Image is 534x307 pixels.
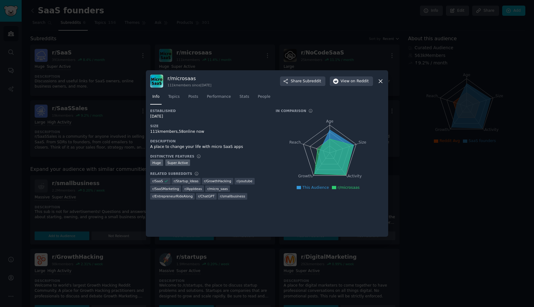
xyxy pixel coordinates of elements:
[237,92,251,105] a: Stats
[291,79,321,84] span: Share
[166,92,182,105] a: Topics
[207,187,228,191] span: r/ micro_saas
[150,171,192,176] h3: Related Subreddits
[207,94,231,100] span: Performance
[150,159,163,166] div: Huge
[150,75,163,88] img: microsaas
[341,79,369,84] span: View
[256,92,273,105] a: People
[174,179,198,183] span: r/ Startup_Ideas
[186,92,200,105] a: Posts
[150,144,267,150] div: A place to change your life with micro SaaS apps
[330,76,373,86] button: Viewon Reddit
[165,159,190,166] div: Super Active
[289,140,301,145] tspan: Reach
[237,179,252,183] span: r/ youtube
[239,94,249,100] span: Stats
[337,185,359,190] span: r/microsaas
[198,194,214,198] span: r/ ChatGPT
[150,124,267,128] h3: Size
[326,119,333,123] tspan: Age
[167,83,211,87] div: 111k members since [DATE]
[280,76,325,86] button: ShareSubreddit
[298,174,312,179] tspan: Growth
[258,94,270,100] span: People
[205,92,233,105] a: Performance
[188,94,198,100] span: Posts
[150,139,267,143] h3: Description
[358,140,366,145] tspan: Size
[204,179,231,183] span: r/ GrowthHacking
[302,185,329,190] span: This Audience
[152,187,179,191] span: r/ SaaSMarketing
[168,94,180,100] span: Topics
[351,79,369,84] span: on Reddit
[152,179,163,183] span: r/ SaaS
[152,194,193,198] span: r/ EntrepreneurRideAlong
[184,187,202,191] span: r/ AppIdeas
[150,129,267,135] div: 111k members, 58 online now
[150,92,162,105] a: Info
[348,174,362,179] tspan: Activity
[150,154,194,158] h3: Distinctive Features
[150,109,267,113] h3: Established
[150,114,267,119] div: [DATE]
[152,94,159,100] span: Info
[167,75,211,82] h3: r/ microsaas
[303,79,321,84] span: Subreddit
[276,109,306,113] h3: In Comparison
[220,194,245,198] span: r/ smallbusiness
